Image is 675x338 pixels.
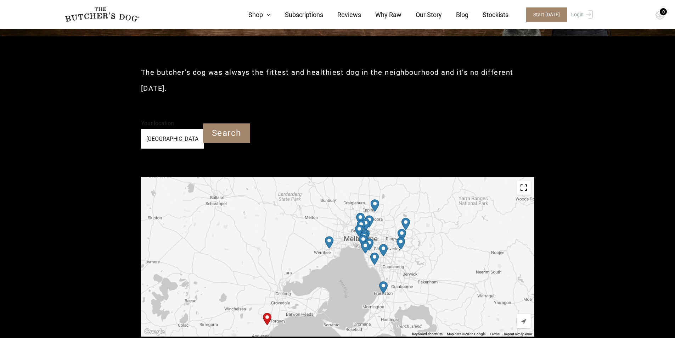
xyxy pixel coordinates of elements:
a: Open this area in Google Maps (opens a new window) [143,327,166,337]
h2: The butcher’s dog was always the fittest and healthiest dog in the neighbourhood and it’s no diff... [141,65,534,96]
div: Petbarn – Ferntree Gully [396,237,405,250]
img: TBD_Cart-Empty.png [656,11,664,20]
div: Petbarn – Chirnside Park [401,218,410,230]
div: Petbarn – Brunswick [357,220,365,232]
a: Stockists [468,10,508,20]
div: Petbarn – Bayswater [398,229,406,241]
div: Petbarn – South Morang [371,199,379,212]
div: Start location [263,313,271,325]
div: Petbarn – Hoppers Crossing [325,236,333,249]
div: Petbarn – Caulfield [365,238,373,251]
div: Petbarn – Coburg [356,213,365,225]
div: 0 [660,8,667,15]
div: Petbarn – St Kilda [359,235,367,247]
a: Shop [234,10,271,20]
a: Start [DATE] [519,7,569,22]
div: Petbarn – Northcote [361,218,370,231]
span: Map data ©2025 Google [447,332,485,336]
a: Login [569,7,593,22]
div: Petbarn – Preston [365,215,373,228]
img: Google [143,327,166,337]
a: Terms [490,332,500,336]
a: Why Raw [361,10,401,20]
div: Petbarn – Richmond [361,229,370,242]
a: Reviews [323,10,361,20]
div: Petbarn – Mentone [370,253,379,265]
span: Start [DATE] [526,7,567,22]
input: Search [203,123,250,143]
span:  [521,318,526,325]
div: Petbarn – Frankston [379,281,388,294]
div: Petbarn – Brighton [361,241,370,254]
a: Our Story [401,10,442,20]
div: Paw Principality [355,225,364,237]
div: Petbarn – Clayton [379,244,388,256]
a: Report a map error [504,332,532,336]
div: Petbarn – South Yarra [360,232,369,244]
a: Subscriptions [271,10,323,20]
a: Blog [442,10,468,20]
button: Toggle fullscreen view [517,181,531,195]
button: Keyboard shortcuts [412,332,443,337]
